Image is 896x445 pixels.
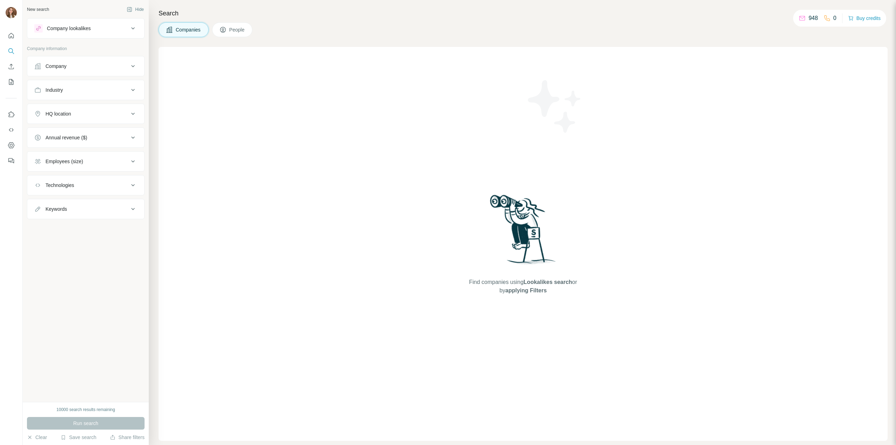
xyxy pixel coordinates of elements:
[61,434,96,441] button: Save search
[6,60,17,73] button: Enrich CSV
[27,46,145,52] p: Company information
[833,14,836,22] p: 0
[6,76,17,88] button: My lists
[45,158,83,165] div: Employees (size)
[6,7,17,18] img: Avatar
[27,105,144,122] button: HQ location
[45,206,67,213] div: Keywords
[45,134,87,141] div: Annual revenue ($)
[523,75,586,138] img: Surfe Illustration - Stars
[122,4,149,15] button: Hide
[27,129,144,146] button: Annual revenue ($)
[176,26,201,33] span: Companies
[6,45,17,57] button: Search
[524,279,572,285] span: Lookalikes search
[56,406,115,413] div: 10000 search results remaining
[47,25,91,32] div: Company lookalikes
[6,154,17,167] button: Feedback
[229,26,245,33] span: People
[45,63,66,70] div: Company
[505,287,547,293] span: applying Filters
[45,86,63,93] div: Industry
[27,177,144,194] button: Technologies
[27,20,144,37] button: Company lookalikes
[27,201,144,217] button: Keywords
[159,8,888,18] h4: Search
[27,153,144,170] button: Employees (size)
[45,110,71,117] div: HQ location
[27,58,144,75] button: Company
[467,278,579,295] span: Find companies using or by
[45,182,74,189] div: Technologies
[27,434,47,441] button: Clear
[848,13,881,23] button: Buy credits
[27,6,49,13] div: New search
[6,139,17,152] button: Dashboard
[110,434,145,441] button: Share filters
[6,108,17,121] button: Use Surfe on LinkedIn
[6,124,17,136] button: Use Surfe API
[27,82,144,98] button: Industry
[487,193,560,271] img: Surfe Illustration - Woman searching with binoculars
[808,14,818,22] p: 948
[6,29,17,42] button: Quick start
